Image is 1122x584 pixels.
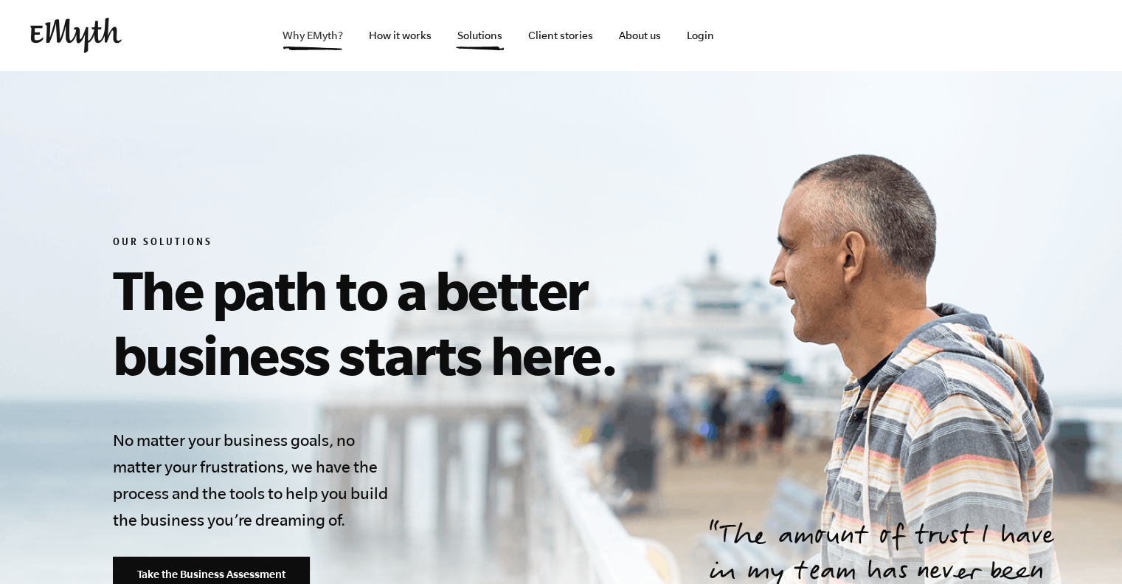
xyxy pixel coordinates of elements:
h1: The path to a better business starts here. [113,257,786,387]
iframe: Embedded CTA [775,19,930,52]
h6: Our Solutions [113,236,786,251]
iframe: Embedded CTA [938,19,1092,52]
iframe: Chat Widget [1048,513,1122,584]
img: EMyth [30,18,122,53]
h4: No matter your business goals, no matter your frustrations, we have the process and the tools to ... [113,427,396,533]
